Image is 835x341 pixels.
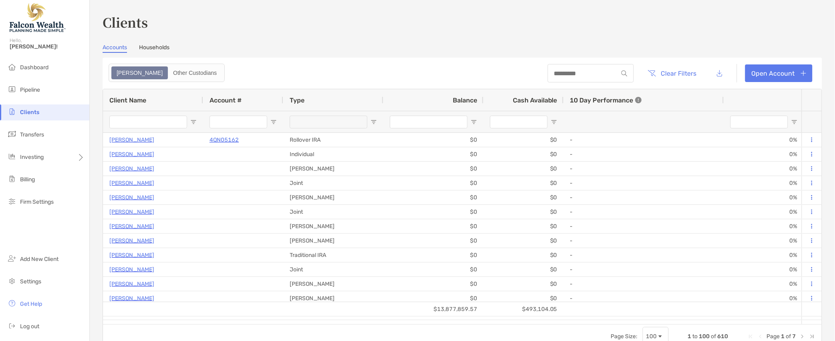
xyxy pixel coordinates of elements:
[109,193,154,203] p: [PERSON_NAME]
[7,321,17,331] img: logout icon
[109,96,146,104] span: Client Name
[10,43,85,50] span: [PERSON_NAME]!
[283,219,383,233] div: [PERSON_NAME]
[699,333,710,340] span: 100
[109,164,154,174] a: [PERSON_NAME]
[109,149,154,159] a: [PERSON_NAME]
[383,219,484,233] div: $0
[484,291,564,305] div: $0
[383,176,484,190] div: $0
[791,119,798,125] button: Open Filter Menu
[724,234,804,248] div: 0%
[484,219,564,233] div: $0
[799,333,806,340] div: Next Page
[290,96,305,104] span: Type
[570,162,718,175] div: -
[109,322,154,332] p: [PERSON_NAME]
[7,152,17,161] img: investing icon
[757,333,764,340] div: Previous Page
[724,133,804,147] div: 0%
[484,234,564,248] div: $0
[724,162,804,176] div: 0%
[570,292,718,305] div: -
[139,44,169,53] a: Households
[570,263,718,276] div: -
[109,279,154,289] p: [PERSON_NAME]
[711,333,716,340] span: of
[570,205,718,219] div: -
[471,119,477,125] button: Open Filter Menu
[109,64,225,82] div: segmented control
[693,333,698,340] span: to
[20,256,58,263] span: Add New Client
[484,263,564,277] div: $0
[570,249,718,262] div: -
[7,129,17,139] img: transfers icon
[20,323,39,330] span: Log out
[484,191,564,205] div: $0
[283,320,383,334] div: Traditional IRA
[642,64,703,82] button: Clear Filters
[7,254,17,263] img: add_new_client icon
[383,205,484,219] div: $0
[371,119,377,125] button: Open Filter Menu
[718,333,728,340] span: 610
[484,133,564,147] div: $0
[383,248,484,262] div: $0
[724,191,804,205] div: 0%
[109,250,154,260] a: [PERSON_NAME]
[7,197,17,206] img: firm-settings icon
[570,321,718,334] div: -
[190,119,197,125] button: Open Filter Menu
[484,320,564,334] div: $0
[484,147,564,161] div: $0
[745,64,813,82] a: Open Account
[283,147,383,161] div: Individual
[109,116,187,128] input: Client Name Filter Input
[109,207,154,217] a: [PERSON_NAME]
[109,221,154,231] a: [PERSON_NAME]
[283,263,383,277] div: Joint
[7,84,17,94] img: pipeline icon
[513,96,557,104] span: Cash Available
[390,116,468,128] input: Balance Filter Input
[611,333,638,340] div: Page Size:
[169,67,221,78] div: Other Custodians
[103,44,127,53] a: Accounts
[724,147,804,161] div: 0%
[724,263,804,277] div: 0%
[688,333,692,340] span: 1
[724,291,804,305] div: 0%
[20,176,35,183] span: Billing
[724,277,804,291] div: 0%
[570,148,718,161] div: -
[484,277,564,291] div: $0
[383,147,484,161] div: $0
[10,3,66,32] img: Falcon Wealth Planning Logo
[621,70,627,76] img: input icon
[109,236,154,246] a: [PERSON_NAME]
[570,234,718,247] div: -
[724,320,804,334] div: 0%
[7,174,17,184] img: billing icon
[20,154,44,160] span: Investing
[20,131,44,138] span: Transfers
[724,219,804,233] div: 0%
[7,276,17,286] img: settings icon
[283,234,383,248] div: [PERSON_NAME]
[383,302,484,316] div: $13,877,859.57
[7,62,17,72] img: dashboard icon
[484,302,564,316] div: $493,104.05
[484,176,564,190] div: $0
[453,96,477,104] span: Balance
[20,109,39,116] span: Clients
[724,205,804,219] div: 0%
[20,64,48,71] span: Dashboard
[570,220,718,233] div: -
[109,178,154,188] a: [PERSON_NAME]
